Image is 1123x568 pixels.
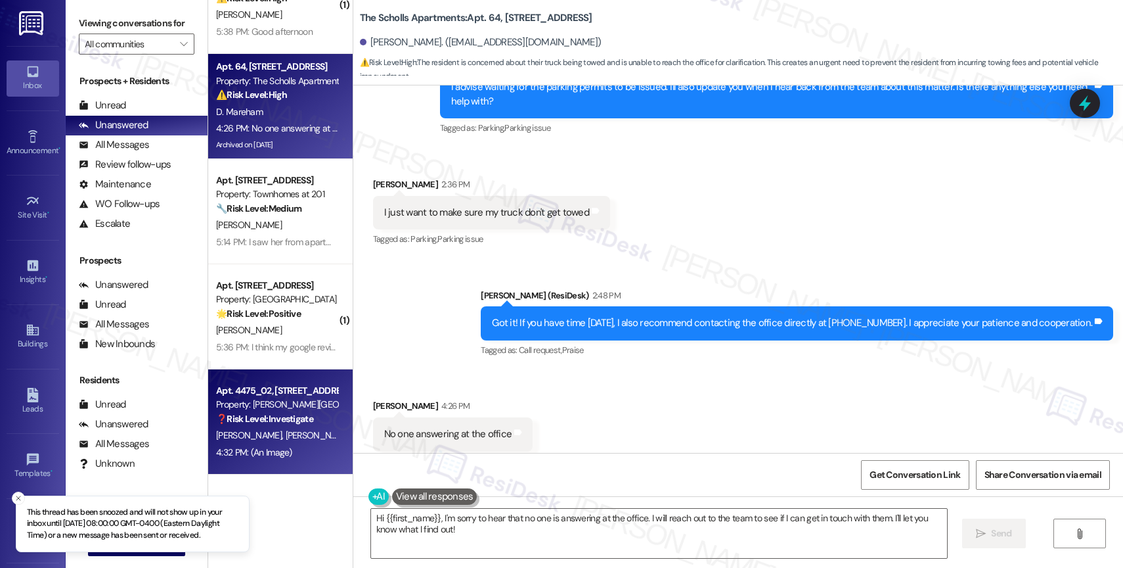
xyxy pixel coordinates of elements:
[7,384,59,419] a: Leads
[216,413,313,425] strong: ❓ Risk Level: Investigate
[216,341,583,353] div: 5:36 PM: I think my google review is still up from a year ago! But I can leave a new one if you'd...
[19,11,46,35] img: ResiDesk Logo
[79,337,155,351] div: New Inbounds
[285,429,355,441] span: [PERSON_NAME]
[371,509,947,558] textarea: Hi {{first_name}}, I'm sorry to hear that no one is answering at the office. I will reach out to ...
[216,60,338,74] div: Apt. 64, [STREET_ADDRESS]
[216,446,292,458] div: 4:32 PM: (An Image)
[47,208,49,218] span: •
[440,118,1113,137] div: Tagged as:
[216,187,338,201] div: Property: Townhomes at 201
[79,278,148,292] div: Unanswered
[1074,529,1084,539] i: 
[66,74,208,88] div: Prospects + Residents
[51,467,53,476] span: •
[216,398,338,412] div: Property: [PERSON_NAME][GEOGRAPHIC_DATA][PERSON_NAME]
[492,316,1092,330] div: Got it! If you have time [DATE], I also recommend contacting the office directly at [PHONE_NUMBER...
[216,308,301,319] strong: 🌟 Risk Level: Positive
[79,99,126,112] div: Unread
[216,26,313,37] div: 5:38 PM: Good afternoon
[976,529,986,539] i: 
[451,80,1092,108] div: I advise waiting for the parking permits to be issued. I'll also update you when I hear back from...
[216,279,338,293] div: Apt. [STREET_ADDRESS]
[384,206,589,220] div: I just want to make sure my truck don't get towed
[991,527,1011,540] span: Send
[216,202,301,214] strong: 🔧 Risk Level: Medium
[410,233,437,245] span: Parking ,
[7,513,59,548] a: Account
[66,254,208,268] div: Prospects
[7,254,59,290] a: Insights •
[180,39,187,49] i: 
[870,468,960,482] span: Get Conversation Link
[216,324,282,336] span: [PERSON_NAME]
[216,9,282,20] span: [PERSON_NAME]
[216,122,368,134] div: 4:26 PM: No one answering at the office
[481,341,1113,360] div: Tagged as:
[7,60,59,96] a: Inbox
[216,174,338,187] div: Apt. [STREET_ADDRESS]
[79,138,149,152] div: All Messages
[216,429,286,441] span: [PERSON_NAME]
[66,373,208,387] div: Residents
[79,13,194,34] label: Viewing conversations for
[384,427,512,441] div: No one answering at the office
[79,217,130,231] div: Escalate
[79,318,149,331] div: All Messages
[79,398,126,412] div: Unread
[360,57,416,68] strong: ⚠️ Risk Level: High
[58,144,60,153] span: •
[562,344,584,356] span: Praise
[79,158,171,172] div: Review follow-ups
[7,319,59,354] a: Buildings
[216,236,757,248] div: 5:14 PM: I saw her from apartment 46 she just got done walking her dogs again. She lives close to...
[976,460,1110,490] button: Share Conversation via email
[216,106,263,118] span: D. Mareham
[79,177,151,191] div: Maintenance
[437,233,483,245] span: Parking issue
[216,293,338,306] div: Property: [GEOGRAPHIC_DATA]
[481,289,1113,307] div: [PERSON_NAME] (ResiDesk)
[79,417,148,431] div: Unanswered
[216,384,338,398] div: Apt. 4475_02, [STREET_ADDRESS]
[79,118,148,132] div: Unanswered
[79,437,149,451] div: All Messages
[360,56,1123,84] span: : The resident is concerned about their truck being towed and is unable to reach the office for c...
[216,74,338,88] div: Property: The Scholls Apartments
[589,289,621,302] div: 2:48 PM
[962,519,1026,548] button: Send
[79,197,160,211] div: WO Follow-ups
[216,219,282,231] span: [PERSON_NAME]
[12,492,25,505] button: Close toast
[861,460,969,490] button: Get Conversation Link
[79,457,135,471] div: Unknown
[984,468,1101,482] span: Share Conversation via email
[373,399,533,417] div: [PERSON_NAME]
[215,137,339,153] div: Archived on [DATE]
[216,89,287,101] strong: ⚠️ Risk Level: High
[373,177,610,196] div: [PERSON_NAME]
[360,35,602,49] div: [PERSON_NAME]. ([EMAIL_ADDRESS][DOMAIN_NAME])
[360,11,592,25] b: The Scholls Apartments: Apt. 64, [STREET_ADDRESS]
[7,448,59,484] a: Templates •
[438,399,470,413] div: 4:26 PM
[373,452,533,471] div: Tagged as:
[45,273,47,282] span: •
[27,507,238,542] p: This thread has been snoozed and will not show up in your inbox until [DATE] 08:00:00 GMT-0400 (E...
[438,177,470,191] div: 2:36 PM
[85,34,173,55] input: All communities
[478,122,505,133] span: Parking ,
[373,229,610,248] div: Tagged as:
[7,190,59,225] a: Site Visit •
[79,298,126,312] div: Unread
[519,344,562,356] span: Call request ,
[504,122,550,133] span: Parking issue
